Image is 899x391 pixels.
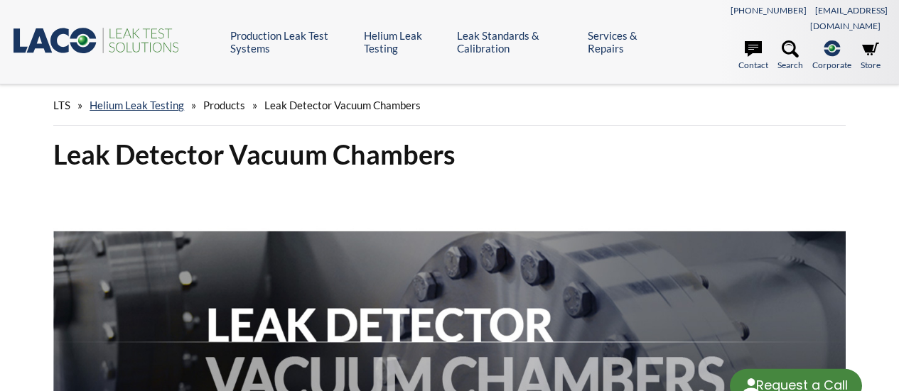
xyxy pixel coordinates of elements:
a: [EMAIL_ADDRESS][DOMAIN_NAME] [810,5,888,31]
span: Corporate [812,58,851,72]
a: Helium Leak Testing [90,99,184,111]
a: Services & Repairs [588,29,665,55]
a: Helium Leak Testing [364,29,446,55]
a: Contact [738,40,768,72]
a: Leak Standards & Calibration [457,29,577,55]
span: LTS [53,99,70,111]
a: [PHONE_NUMBER] [731,5,807,16]
h1: Leak Detector Vacuum Chambers [53,137,846,172]
div: » » » [53,85,846,126]
span: Products [203,99,245,111]
a: Production Leak Test Systems [230,29,352,55]
span: Leak Detector Vacuum Chambers [264,99,421,111]
a: Store [861,40,881,72]
a: Search [777,40,803,72]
